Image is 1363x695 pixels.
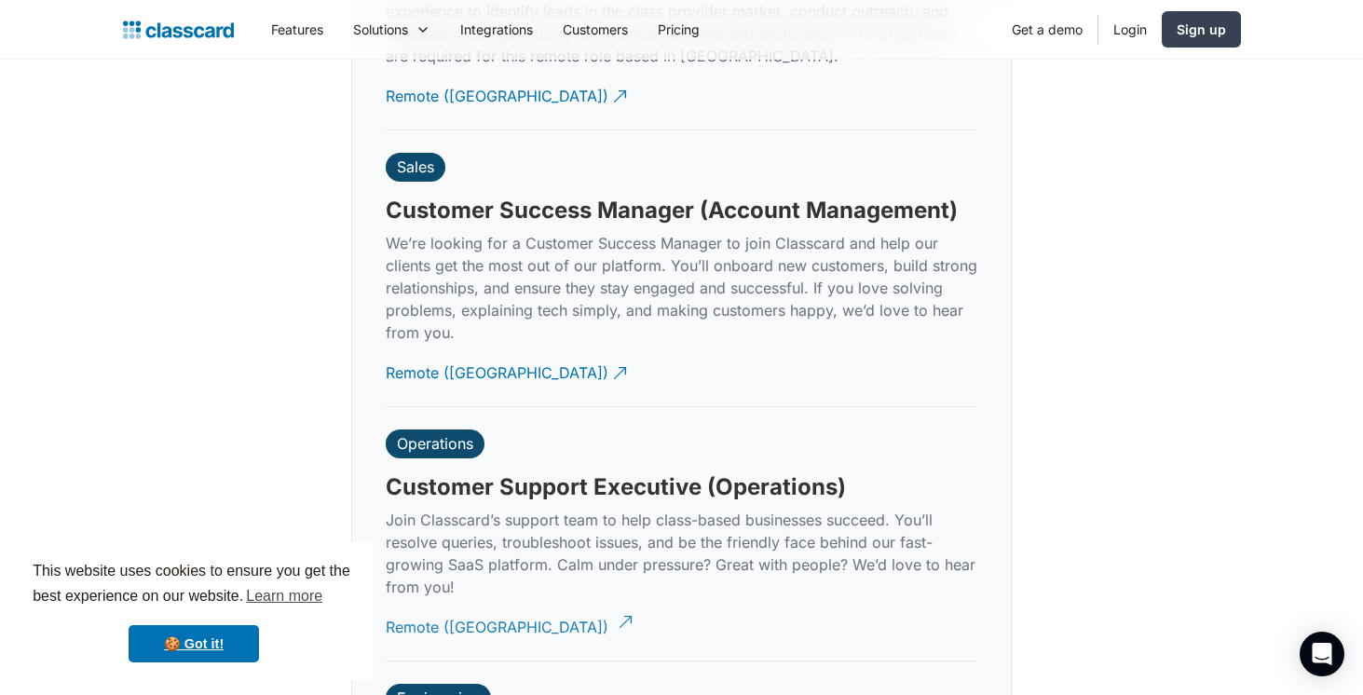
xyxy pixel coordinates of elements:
h3: Customer Success Manager (Account Management) [386,197,958,225]
a: Sign up [1162,11,1241,48]
a: dismiss cookie message [129,625,259,662]
div: Sign up [1177,20,1226,39]
div: Remote ([GEOGRAPHIC_DATA]) [386,347,608,384]
div: Operations [397,434,473,453]
div: Sales [397,157,434,176]
a: home [123,17,234,43]
p: Join Classcard’s support team to help class-based businesses succeed. You’ll resolve queries, tro... [386,509,977,598]
span: This website uses cookies to ensure you get the best experience on our website. [33,560,355,610]
div: Remote ([GEOGRAPHIC_DATA]) [386,602,608,638]
a: Integrations [445,8,548,50]
a: Remote ([GEOGRAPHIC_DATA]) [386,602,630,653]
p: We’re looking for a Customer Success Manager to join Classcard and help our clients get the most ... [386,232,977,344]
a: learn more about cookies [243,582,325,610]
a: Remote ([GEOGRAPHIC_DATA]) [386,347,630,399]
div: Solutions [353,20,408,39]
div: Solutions [338,8,445,50]
h3: Customer Support Executive (Operations) [386,473,846,501]
a: Features [256,8,338,50]
a: Pricing [643,8,715,50]
a: Customers [548,8,643,50]
div: Open Intercom Messenger [1300,632,1344,676]
div: Remote ([GEOGRAPHIC_DATA]) [386,71,608,107]
a: Get a demo [997,8,1097,50]
a: Remote ([GEOGRAPHIC_DATA]) [386,71,630,122]
div: cookieconsent [15,542,373,680]
a: Login [1098,8,1162,50]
